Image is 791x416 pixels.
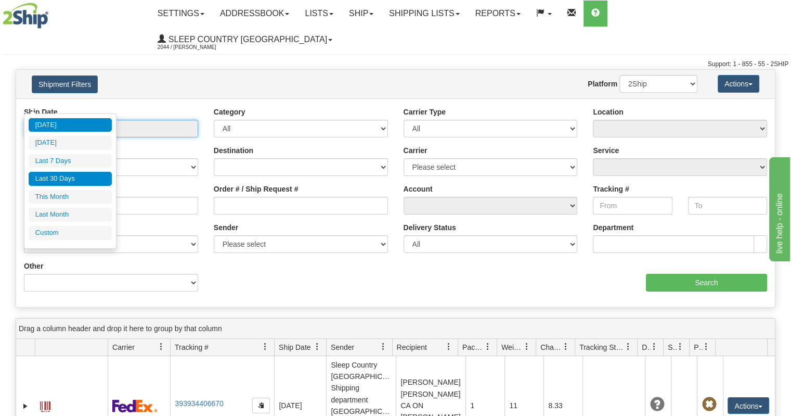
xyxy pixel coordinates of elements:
label: Department [593,222,633,233]
span: Pickup Status [694,342,703,352]
input: Search [646,274,767,292]
label: Location [593,107,623,117]
a: Sleep Country [GEOGRAPHIC_DATA] 2044 / [PERSON_NAME] [150,27,340,53]
span: Tracking # [175,342,209,352]
a: Shipping lists [381,1,467,27]
a: 393934406670 [175,399,223,408]
img: logo2044.jpg [3,3,48,29]
a: Addressbook [212,1,297,27]
a: Expand [20,401,31,411]
input: From [593,197,672,215]
button: Actions [728,397,769,414]
label: Platform [588,79,617,89]
a: Pickup Status filter column settings [697,338,715,356]
label: Order # / Ship Request # [214,184,299,194]
span: Carrier [112,342,135,352]
span: Unknown [650,397,664,412]
span: Sleep Country [GEOGRAPHIC_DATA] [166,35,327,44]
label: Service [593,145,619,156]
a: Recipient filter column settings [440,338,458,356]
div: live help - online [8,6,96,19]
a: Weight filter column settings [518,338,536,356]
label: Category [214,107,245,117]
span: Charge [540,342,562,352]
label: Sender [214,222,238,233]
div: grid grouping header [16,319,775,339]
a: Packages filter column settings [479,338,497,356]
button: Shipment Filters [32,75,98,93]
input: To [688,197,767,215]
span: Sender [331,342,354,352]
li: Last 30 Days [29,172,112,186]
li: Custom [29,226,112,240]
li: [DATE] [29,136,112,150]
span: Recipient [397,342,427,352]
a: Carrier filter column settings [152,338,170,356]
button: Actions [718,75,759,93]
label: Account [404,184,433,194]
label: Other [24,261,43,271]
span: Pickup Not Assigned [702,397,716,412]
button: Copy to clipboard [252,398,270,413]
a: Sender filter column settings [374,338,392,356]
a: Reports [468,1,528,27]
a: Tracking # filter column settings [256,338,274,356]
label: Tracking # [593,184,629,194]
a: Ship Date filter column settings [308,338,326,356]
label: Delivery Status [404,222,456,233]
img: 2 - FedEx Express® [112,399,158,412]
span: Ship Date [279,342,310,352]
a: Lists [297,1,341,27]
a: Tracking Status filter column settings [619,338,637,356]
li: [DATE] [29,118,112,132]
a: Shipment Issues filter column settings [671,338,689,356]
span: Packages [462,342,484,352]
span: Weight [501,342,523,352]
div: Support: 1 - 855 - 55 - 2SHIP [3,60,788,69]
li: Last 7 Days [29,154,112,168]
span: 2044 / [PERSON_NAME] [158,42,236,53]
a: Label [40,397,50,413]
li: Last Month [29,208,112,222]
span: Tracking Status [579,342,625,352]
a: Charge filter column settings [557,338,575,356]
span: Shipment Issues [668,342,677,352]
label: Carrier [404,145,427,156]
label: Ship Date [24,107,58,117]
a: Delivery Status filter column settings [645,338,663,356]
label: Carrier Type [404,107,446,117]
a: Settings [150,1,212,27]
iframe: chat widget [767,155,790,261]
li: This Month [29,190,112,204]
span: Delivery Status [642,342,651,352]
a: Ship [341,1,381,27]
label: Destination [214,145,253,156]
